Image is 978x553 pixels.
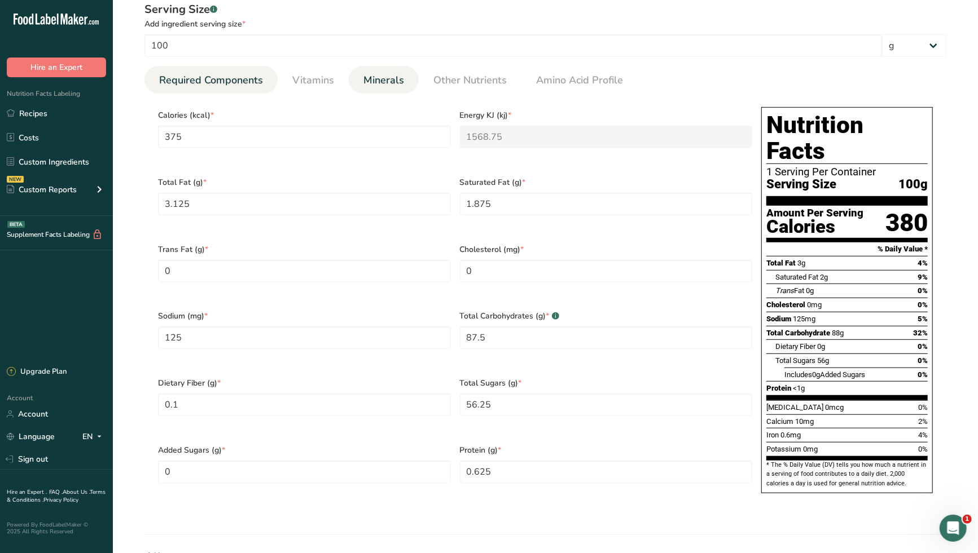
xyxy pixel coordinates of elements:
span: Protein [766,384,791,392]
span: Total Fat [766,259,796,267]
a: FAQ . [49,488,63,496]
span: Sodium [766,315,791,323]
div: Custom Reports [7,184,77,196]
a: About Us . [63,488,90,496]
span: 0% [918,370,928,379]
div: Upgrade Plan [7,366,67,378]
span: Other Nutrients [433,73,507,88]
span: 5% [918,315,928,323]
a: Language [7,427,55,446]
span: Added Sugars (g) [158,444,451,456]
span: 88g [832,329,844,337]
span: Energy KJ (kj) [460,109,753,121]
span: Minerals [363,73,404,88]
a: Hire an Expert . [7,488,47,496]
span: 125mg [793,315,815,323]
span: Protein (g) [460,444,753,456]
span: Amino Acid Profile [536,73,623,88]
input: Type your serving size here [144,34,882,57]
span: <1g [793,384,805,392]
span: Serving Size [766,178,836,192]
button: Hire an Expert [7,57,106,77]
span: 0% [918,300,928,309]
span: 0% [918,342,928,351]
span: 10mg [795,417,814,426]
span: 56g [817,356,829,365]
section: % Daily Value * [766,242,928,256]
div: EN [82,430,106,444]
span: Iron [766,431,779,439]
span: Dietary Fiber [775,342,815,351]
i: Trans [775,286,794,295]
span: Total Fat (g) [158,176,451,188]
span: 1 [963,515,972,524]
span: 4% [918,431,928,439]
span: 2% [918,417,928,426]
a: Privacy Policy [43,496,78,504]
span: 100g [898,178,928,192]
span: 0% [918,356,928,365]
span: 9% [918,273,928,281]
div: Add ingredient serving size [144,18,946,30]
iframe: Intercom live chat [940,515,967,542]
span: Total Carbohydrates (g) [460,310,753,322]
span: Vitamins [292,73,334,88]
span: Calcium [766,417,793,426]
span: Sodium (mg) [158,310,451,322]
div: Powered By FoodLabelMaker © 2025 All Rights Reserved [7,521,106,535]
span: 2g [820,273,828,281]
div: Calories [766,219,863,235]
div: NEW [7,176,24,183]
div: 1 Serving Per Container [766,166,928,178]
span: 0g [806,286,814,295]
span: 0mg [807,300,822,309]
span: Saturated Fat (g) [460,176,753,188]
span: 0% [918,286,928,295]
span: 0% [918,445,928,453]
span: Total Carbohydrate [766,329,830,337]
span: 0.6mg [780,431,801,439]
span: 0mg [803,445,818,453]
span: [MEDICAL_DATA] [766,403,823,412]
div: BETA [7,221,25,228]
span: Saturated Fat [775,273,818,281]
div: Serving Size [144,1,946,18]
section: * The % Daily Value (DV) tells you how much a nutrient in a serving of food contributes to a dail... [766,461,928,488]
h1: Nutrition Facts [766,112,928,164]
span: Required Components [159,73,263,88]
span: Fat [775,286,804,295]
span: 32% [913,329,928,337]
div: Amount Per Serving [766,208,863,219]
span: 0g [817,342,825,351]
span: Total Sugars [775,356,815,365]
span: Includes Added Sugars [784,370,865,379]
span: 4% [918,259,928,267]
a: Terms & Conditions . [7,488,106,504]
span: Trans Fat (g) [158,244,451,255]
span: Total Sugars (g) [460,377,753,389]
span: Cholesterol (mg) [460,244,753,255]
span: 3g [797,259,805,267]
span: 0mcg [825,403,844,412]
span: 0g [812,370,820,379]
div: 380 [885,208,928,238]
span: Potassium [766,445,801,453]
span: 0% [918,403,928,412]
span: Cholesterol [766,300,805,309]
span: Calories (kcal) [158,109,451,121]
span: Dietary Fiber (g) [158,377,451,389]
